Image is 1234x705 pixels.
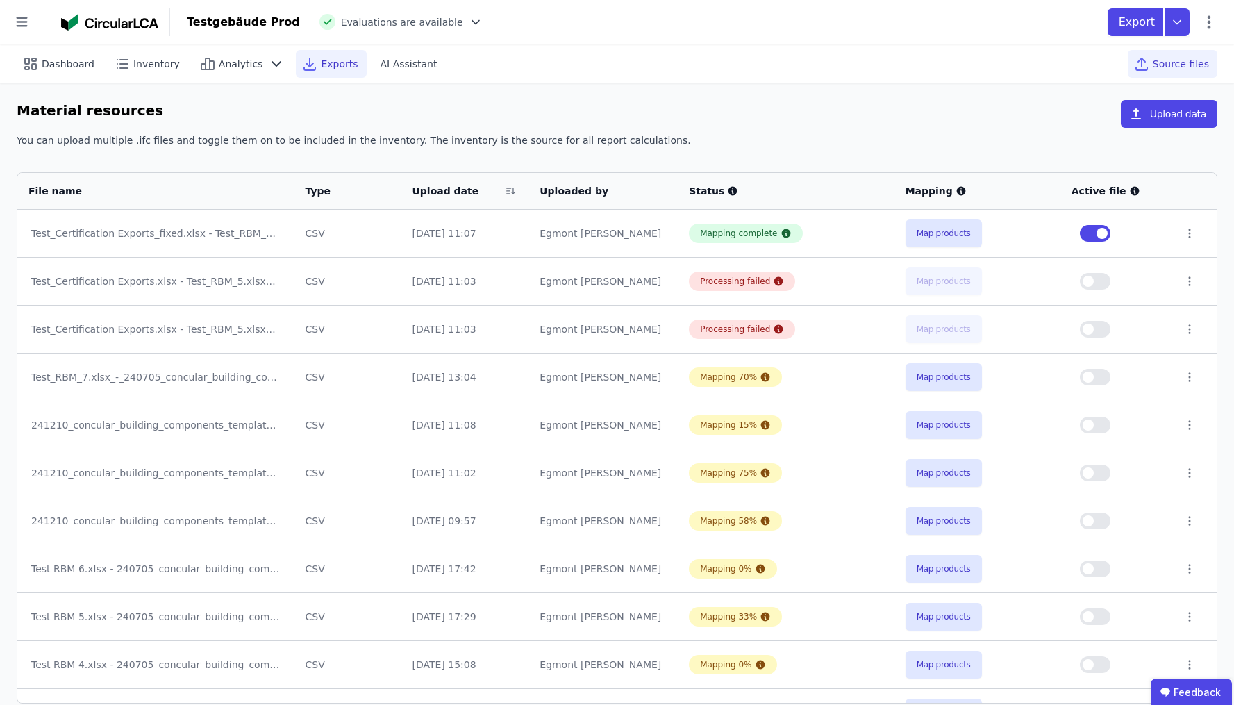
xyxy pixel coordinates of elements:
[412,466,517,480] div: [DATE] 11:02
[540,370,667,384] div: Egmont [PERSON_NAME]
[906,507,982,535] button: Map products
[700,467,757,479] div: Mapping 75%
[906,363,982,391] button: Map products
[540,274,667,288] div: Egmont [PERSON_NAME]
[31,658,281,672] div: Test RBM 4.xlsx - 240705_concular_building_compon(2).csv
[700,515,757,526] div: Mapping 58%
[412,226,517,240] div: [DATE] 11:07
[906,459,982,487] button: Map products
[412,274,517,288] div: [DATE] 11:03
[540,610,667,624] div: Egmont [PERSON_NAME]
[700,563,751,574] div: Mapping 0%
[700,420,757,431] div: Mapping 15%
[31,562,281,576] div: Test RBM 6.xlsx - 240705_concular_building_compon (2).csv
[700,659,751,670] div: Mapping 0%
[1119,14,1158,31] p: Export
[412,610,517,624] div: [DATE] 17:29
[1072,184,1161,198] div: Active file
[540,514,667,528] div: Egmont [PERSON_NAME]
[540,184,649,198] div: Uploaded by
[306,658,390,672] div: CSV
[412,418,517,432] div: [DATE] 11:08
[540,322,667,336] div: Egmont [PERSON_NAME]
[412,514,517,528] div: [DATE] 09:57
[700,228,777,239] div: Mapping complete
[306,274,390,288] div: CSV
[381,57,437,71] span: AI Assistant
[306,370,390,384] div: CSV
[1153,57,1209,71] span: Source files
[700,276,770,287] div: Processing failed
[31,418,281,432] div: 241210_concular_building_components_template_filled_words.xlsx - 240705_concular_building_compon ...
[689,184,883,198] div: Status
[306,514,390,528] div: CSV
[341,15,463,29] span: Evaluations are available
[412,658,517,672] div: [DATE] 15:08
[31,274,281,288] div: Test_Certification Exports.xlsx - Test_RBM_5.xlsx_-_240705_concular_building_compon(1).csv
[700,372,757,383] div: Mapping 70%
[906,184,1049,198] div: Mapping
[219,57,263,71] span: Analytics
[306,184,374,198] div: Type
[306,322,390,336] div: CSV
[17,133,1217,158] div: You can upload multiple .ifc files and toggle them on to be included in the inventory. The invent...
[31,322,281,336] div: Test_Certification Exports.xlsx - Test_RBM_5.xlsx_-_240705_concular_building_compon.csv
[412,370,517,384] div: [DATE] 13:04
[906,411,982,439] button: Map products
[306,610,390,624] div: CSV
[306,466,390,480] div: CSV
[187,14,300,31] div: Testgebäude Prod
[31,514,281,528] div: 241210_concular_building_components_template_filled_dupes.xlsx - 240705_concular_building_compon ...
[17,100,163,122] h6: Material resources
[906,315,982,343] button: Map products
[700,611,757,622] div: Mapping 33%
[306,418,390,432] div: CSV
[700,324,770,335] div: Processing failed
[540,226,667,240] div: Egmont [PERSON_NAME]
[321,57,358,71] span: Exports
[540,562,667,576] div: Egmont [PERSON_NAME]
[540,658,667,672] div: Egmont [PERSON_NAME]
[906,267,982,295] button: Map products
[133,57,180,71] span: Inventory
[906,651,982,679] button: Map products
[306,226,390,240] div: CSV
[906,555,982,583] button: Map products
[906,603,982,631] button: Map products
[31,226,281,240] div: Test_Certification Exports_fixed.xlsx - Test_RBM_5.xlsx_-_240705_concular_building_compon.csv
[61,14,158,31] img: Concular
[28,184,265,198] div: File name
[540,466,667,480] div: Egmont [PERSON_NAME]
[31,466,281,480] div: 241210_concular_building_components_template_filled_words.xlsx - 240705_concular_building_compon.csv
[540,418,667,432] div: Egmont [PERSON_NAME]
[412,562,517,576] div: [DATE] 17:42
[42,57,94,71] span: Dashboard
[31,370,281,384] div: Test_RBM_7.xlsx_-_240705_concular_building_compon - Test_RBM_5.xlsx_-_240705_concular_building_co...
[412,184,501,198] div: Upload date
[306,562,390,576] div: CSV
[31,610,281,624] div: Test RBM 5.xlsx - 240705_concular_building_compon.csv
[412,322,517,336] div: [DATE] 11:03
[1121,100,1217,128] button: Upload data
[906,219,982,247] button: Map products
